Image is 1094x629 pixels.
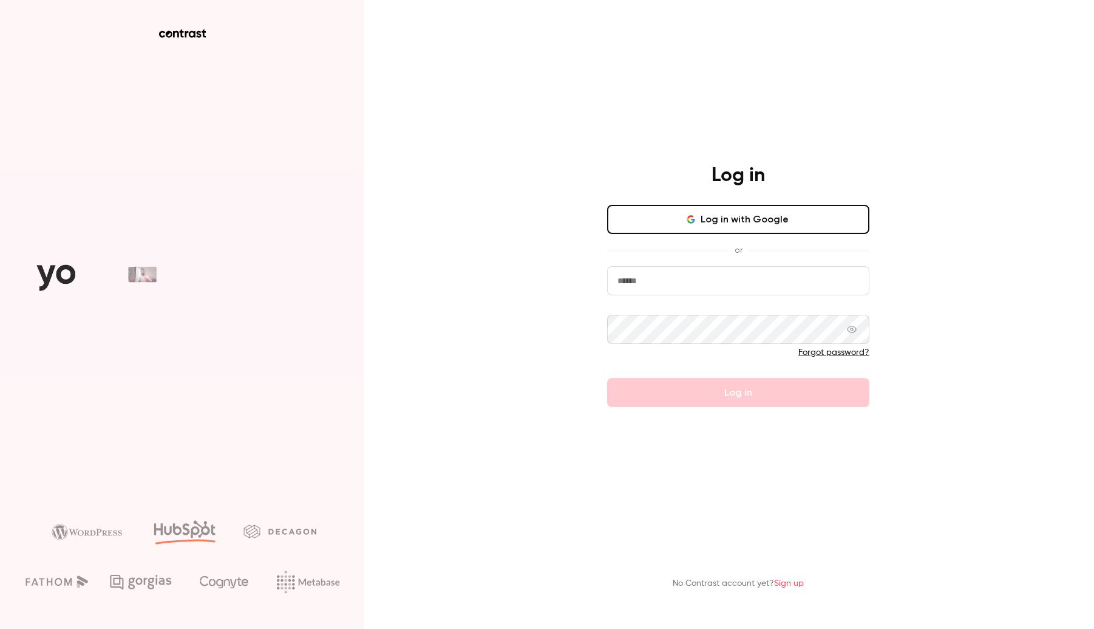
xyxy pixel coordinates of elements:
span: or [729,244,749,256]
p: No Contrast account yet? [673,577,804,590]
a: Sign up [774,579,804,588]
button: Log in with Google [607,205,869,234]
a: Forgot password? [798,348,869,357]
img: decagon [243,524,316,538]
h4: Log in [712,163,765,188]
